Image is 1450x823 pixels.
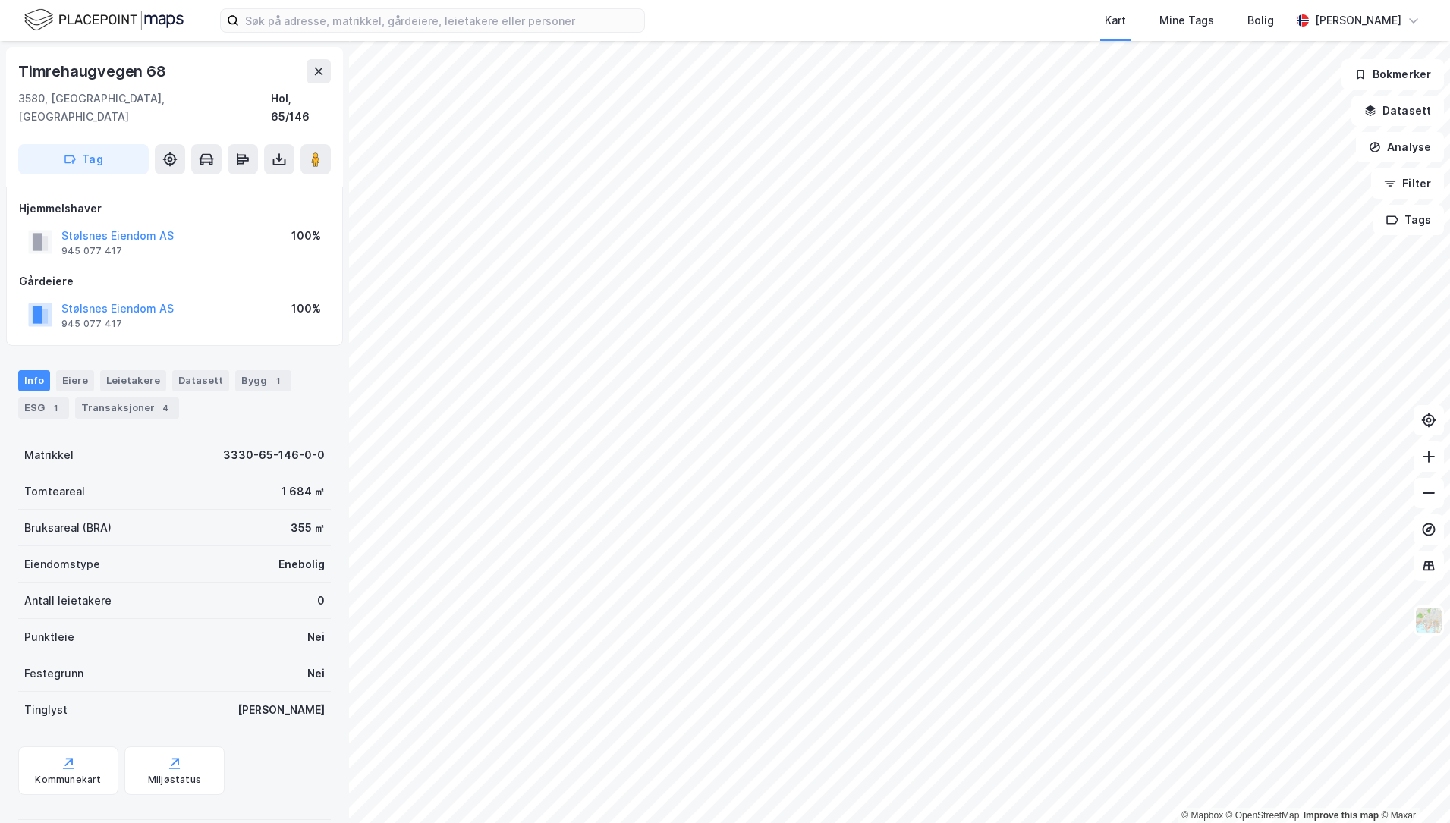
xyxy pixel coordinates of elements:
[1159,11,1214,30] div: Mine Tags
[35,774,101,786] div: Kommunekart
[1351,96,1444,126] button: Datasett
[307,664,325,683] div: Nei
[24,482,85,501] div: Tomteareal
[18,144,149,174] button: Tag
[1315,11,1401,30] div: [PERSON_NAME]
[1247,11,1274,30] div: Bolig
[18,370,50,391] div: Info
[1105,11,1126,30] div: Kart
[278,555,325,573] div: Enebolig
[24,519,112,537] div: Bruksareal (BRA)
[1304,810,1379,821] a: Improve this map
[239,9,644,32] input: Søk på adresse, matrikkel, gårdeiere, leietakere eller personer
[307,628,325,646] div: Nei
[317,592,325,610] div: 0
[18,397,69,419] div: ESG
[24,701,68,719] div: Tinglyst
[270,373,285,388] div: 1
[24,7,184,33] img: logo.f888ab2527a4732fd821a326f86c7f29.svg
[1371,168,1444,199] button: Filter
[61,318,122,330] div: 945 077 417
[1226,810,1300,821] a: OpenStreetMap
[56,370,94,391] div: Eiere
[75,397,179,419] div: Transaksjoner
[24,628,74,646] div: Punktleie
[61,245,122,257] div: 945 077 417
[19,272,330,291] div: Gårdeiere
[282,482,325,501] div: 1 684 ㎡
[100,370,166,391] div: Leietakere
[237,701,325,719] div: [PERSON_NAME]
[24,446,74,464] div: Matrikkel
[172,370,229,391] div: Datasett
[1374,750,1450,823] iframe: Chat Widget
[235,370,291,391] div: Bygg
[18,59,169,83] div: Timrehaugvegen 68
[1181,810,1223,821] a: Mapbox
[24,592,112,610] div: Antall leietakere
[1356,132,1444,162] button: Analyse
[1374,750,1450,823] div: Kontrollprogram for chat
[24,555,100,573] div: Eiendomstype
[24,664,83,683] div: Festegrunn
[291,227,321,245] div: 100%
[18,90,271,126] div: 3580, [GEOGRAPHIC_DATA], [GEOGRAPHIC_DATA]
[48,401,63,416] div: 1
[1373,205,1444,235] button: Tags
[223,446,325,464] div: 3330-65-146-0-0
[291,300,321,318] div: 100%
[148,774,201,786] div: Miljøstatus
[1341,59,1444,90] button: Bokmerker
[1414,606,1443,635] img: Z
[19,199,330,218] div: Hjemmelshaver
[158,401,173,416] div: 4
[291,519,325,537] div: 355 ㎡
[271,90,331,126] div: Hol, 65/146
